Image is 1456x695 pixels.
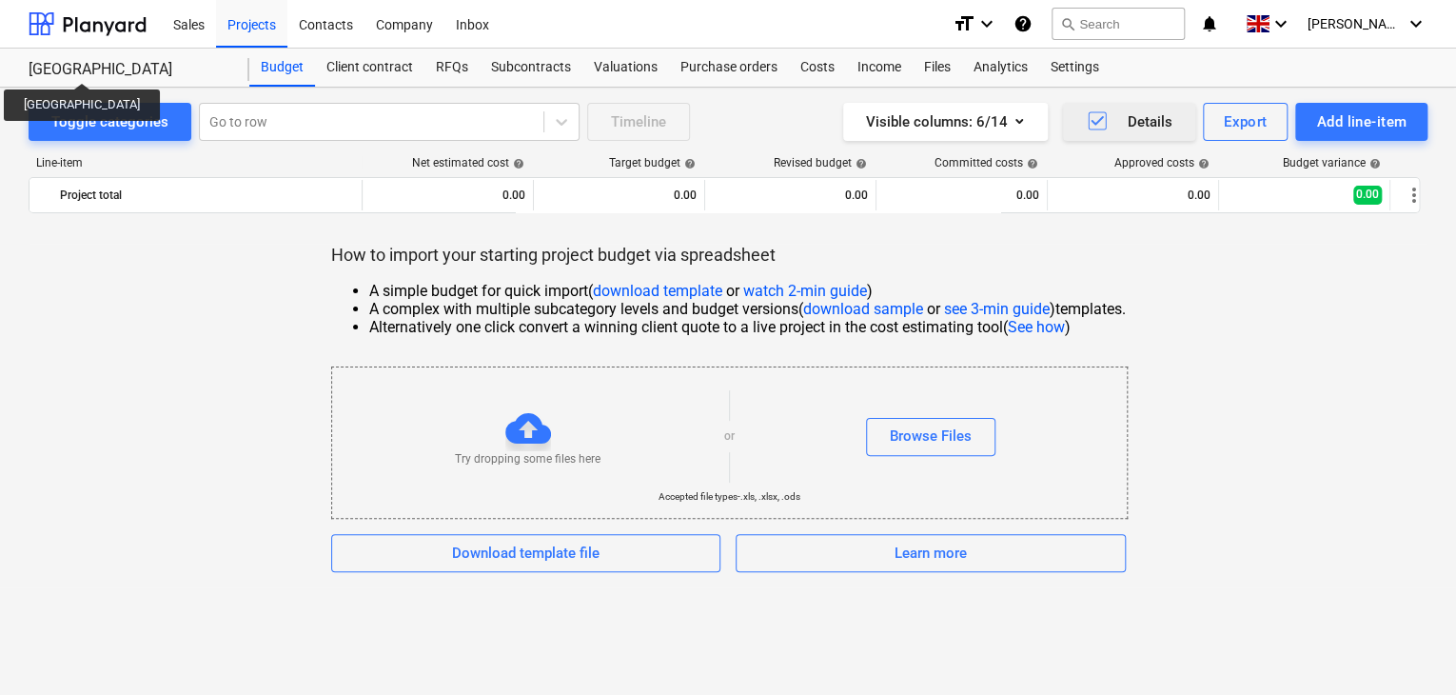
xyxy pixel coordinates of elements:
[724,428,735,445] p: or
[369,318,1126,336] li: Alternatively one click convert a winning client quote to a live project in the cost estimating t...
[1200,12,1219,35] i: notifications
[593,282,722,300] a: download template
[331,367,1128,519] div: Try dropping some files hereorBrowse FilesAccepted file types-.xls, .xlsx, .ods
[1055,180,1210,210] div: 0.00
[913,49,962,87] a: Files
[424,49,480,87] a: RFQs
[935,156,1038,169] div: Committed costs
[541,180,697,210] div: 0.00
[1403,184,1426,207] span: More actions
[736,534,1126,572] button: Learn more
[846,49,913,87] a: Income
[1283,156,1381,169] div: Budget variance
[1052,8,1185,40] button: Search
[1063,103,1195,141] button: Details
[1023,158,1038,169] span: help
[895,541,967,566] div: Learn more
[680,158,696,169] span: help
[852,158,867,169] span: help
[452,541,600,566] div: Download template file
[1008,318,1065,336] a: See how
[1013,12,1033,35] i: Knowledge base
[890,424,972,448] div: Browse Files
[509,158,524,169] span: help
[331,244,1126,267] p: How to import your starting project budget via spreadsheet
[843,103,1048,141] button: Visible columns:6/14
[331,534,721,572] button: Download template file
[315,49,424,87] a: Client contract
[1366,158,1381,169] span: help
[1114,156,1210,169] div: Approved costs
[29,60,226,80] div: [GEOGRAPHIC_DATA]
[1269,12,1292,35] i: keyboard_arrow_down
[743,282,867,300] a: watch 2-min guide
[1086,109,1172,134] div: Details
[1203,103,1289,141] button: Export
[51,109,168,134] div: Toggle categories
[369,282,1126,300] li: A simple budget for quick import ( or )
[953,12,975,35] i: format_size
[249,49,315,87] a: Budget
[582,49,669,87] a: Valuations
[1039,49,1111,87] a: Settings
[1405,12,1427,35] i: keyboard_arrow_down
[944,300,1050,318] a: see 3-min guide
[774,156,867,169] div: Revised budget
[455,451,600,467] p: Try dropping some files here
[962,49,1039,87] a: Analytics
[1316,109,1407,134] div: Add line-item
[713,180,868,210] div: 0.00
[866,418,995,456] button: Browse Files
[1361,604,1456,695] iframe: Chat Widget
[60,180,354,210] div: Project total
[1194,158,1210,169] span: help
[480,49,582,87] a: Subcontracts
[29,156,362,169] div: Line-item
[1060,16,1075,31] span: search
[803,300,923,318] a: download sample
[1308,16,1403,31] span: [PERSON_NAME]
[975,12,998,35] i: keyboard_arrow_down
[609,156,696,169] div: Target budget
[412,156,524,169] div: Net estimated cost
[369,300,1126,318] li: A complex with multiple subcategory levels and budget versions ( or ) templates.
[1224,109,1268,134] div: Export
[1353,186,1382,204] span: 0.00
[789,49,846,87] a: Costs
[29,103,191,141] button: Toggle categories
[1295,103,1427,141] button: Add line-item
[884,180,1039,210] div: 0.00
[370,180,525,210] div: 0.00
[866,109,1025,134] div: Visible columns : 6/14
[669,49,789,87] a: Purchase orders
[659,490,800,503] p: Accepted file types - .xls, .xlsx, .ods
